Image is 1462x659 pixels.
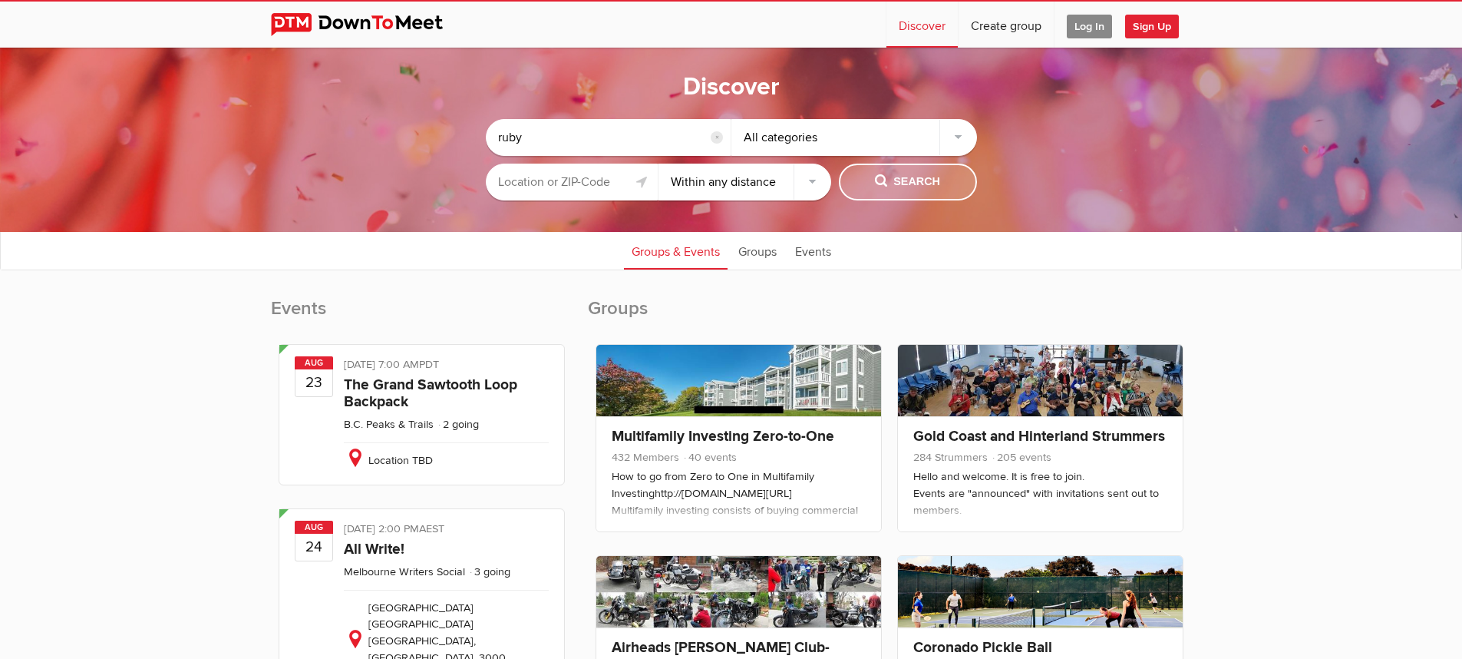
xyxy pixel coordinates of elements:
[1125,15,1179,38] span: Sign Up
[295,356,333,369] span: Aug
[1054,2,1124,48] a: Log In
[437,418,479,431] li: 2 going
[271,296,573,336] h2: Events
[486,119,731,156] input: Search...
[787,231,839,270] a: Events
[624,231,728,270] a: Groups & Events
[612,427,834,445] a: Multifamily Investing Zero-to-One
[588,296,1192,336] h2: Groups
[913,427,1165,445] a: Gold Coast and Hinterland Strummers
[271,13,467,36] img: DownToMeet
[344,565,465,578] a: Melbourne Writers Social
[731,231,784,270] a: Groups
[839,164,977,200] button: Search
[1067,15,1112,38] span: Log In
[295,533,332,561] b: 24
[612,451,679,464] span: 432 Members
[1125,2,1191,48] a: Sign Up
[344,418,434,431] a: B.C. Peaks & Trails
[959,2,1054,48] a: Create group
[991,451,1051,464] span: 205 events
[683,71,780,104] h1: Discover
[875,174,940,190] span: Search
[344,540,404,558] a: All Write!
[419,522,444,535] span: Australia/Sydney
[731,119,977,156] div: All categories
[419,358,439,371] span: America/Vancouver
[344,376,517,411] a: The Grand Sawtooth Loop Backpack
[295,369,332,396] b: 23
[344,521,549,541] div: [DATE] 2:00 PM
[682,451,737,464] span: 40 events
[886,2,958,48] a: Discover
[295,521,333,534] span: Aug
[913,451,988,464] span: 284 Strummers
[913,638,1052,657] a: Coronado Pickle Ball
[368,454,433,467] span: Location TBD
[344,356,549,376] div: [DATE] 7:00 AM
[486,164,658,200] input: Location or ZIP-Code
[468,565,510,578] li: 3 going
